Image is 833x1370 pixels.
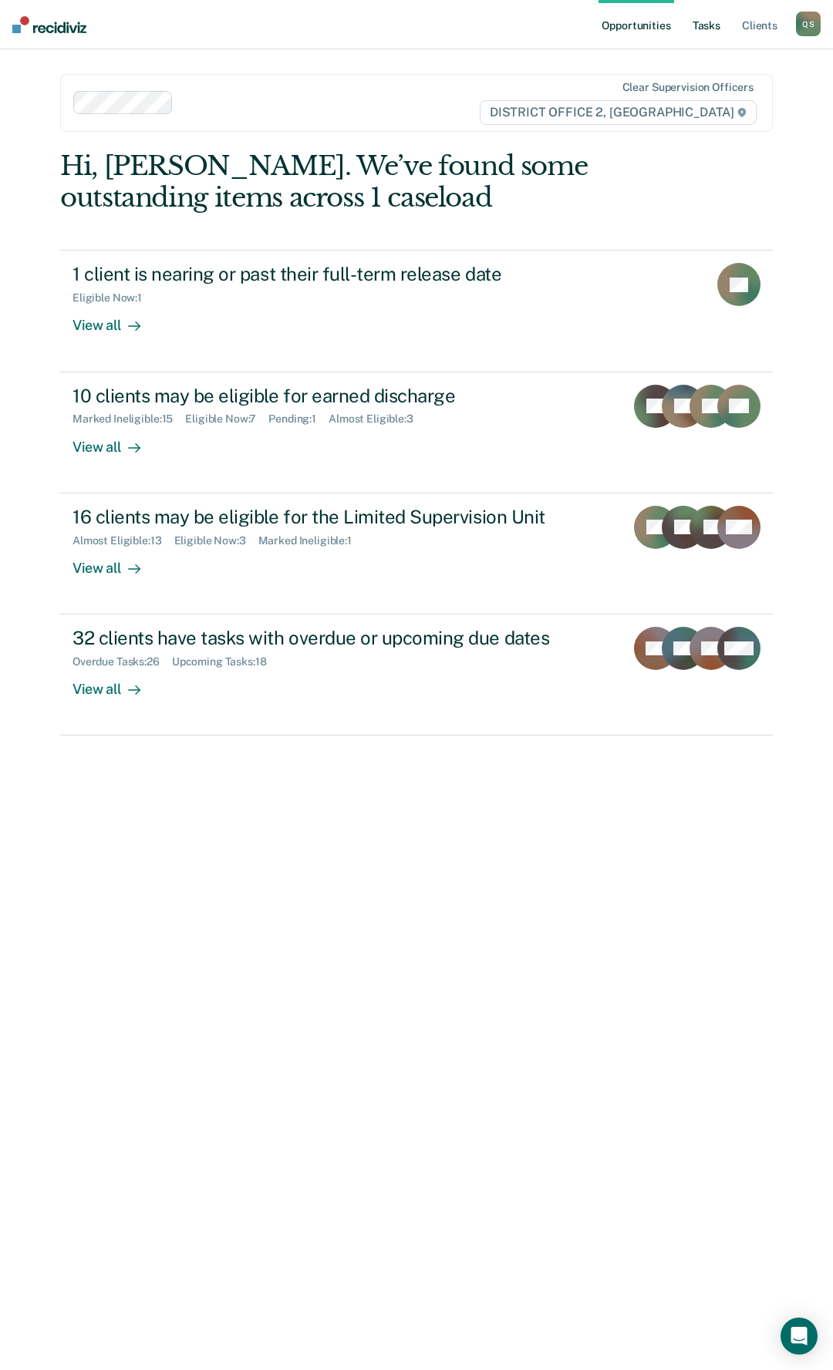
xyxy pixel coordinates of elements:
[796,12,821,36] div: Q S
[480,100,757,125] span: DISTRICT OFFICE 2, [GEOGRAPHIC_DATA]
[60,614,773,735] a: 32 clients have tasks with overdue or upcoming due datesOverdue Tasks:26Upcoming Tasks:18View all
[781,1318,818,1355] div: Open Intercom Messenger
[60,493,773,614] a: 16 clients may be eligible for the Limited Supervision UnitAlmost Eligible:13Eligible Now:3Marked...
[73,426,159,456] div: View all
[60,250,773,372] a: 1 client is nearing or past their full-term release dateEligible Now:1View all
[73,506,612,528] div: 16 clients may be eligible for the Limited Supervision Unit
[622,81,754,94] div: Clear supervision officers
[73,305,159,335] div: View all
[73,627,612,649] div: 32 clients have tasks with overdue or upcoming due dates
[185,412,268,426] div: Eligible Now : 7
[796,12,821,36] button: QS
[268,412,329,426] div: Pending : 1
[172,655,279,668] div: Upcoming Tasks : 18
[73,291,154,305] div: Eligible Now : 1
[73,534,174,547] div: Almost Eligible : 13
[258,534,364,547] div: Marked Ineligible : 1
[60,150,630,214] div: Hi, [PERSON_NAME]. We’ve found some outstanding items across 1 caseload
[73,547,159,577] div: View all
[174,534,258,547] div: Eligible Now : 3
[73,385,612,407] div: 10 clients may be eligible for earned discharge
[12,16,86,33] img: Recidiviz
[60,372,773,493] a: 10 clients may be eligible for earned dischargeMarked Ineligible:15Eligible Now:7Pending:1Almost ...
[73,655,172,668] div: Overdue Tasks : 26
[329,412,426,426] div: Almost Eligible : 3
[73,412,185,426] div: Marked Ineligible : 15
[73,668,159,698] div: View all
[73,263,614,285] div: 1 client is nearing or past their full-term release date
